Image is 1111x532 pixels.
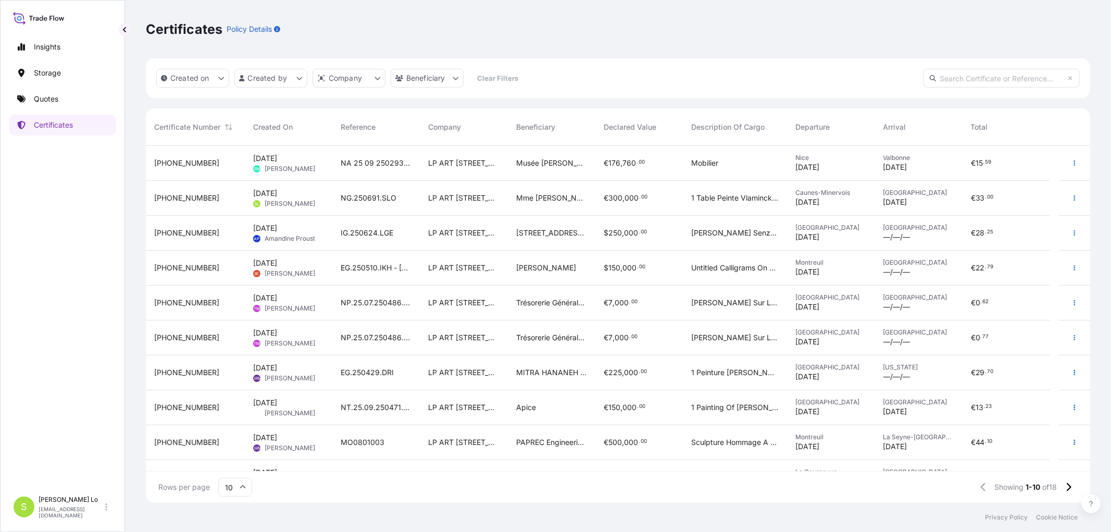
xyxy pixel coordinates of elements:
span: [GEOGRAPHIC_DATA] [883,328,954,337]
span: , [620,404,622,411]
span: [DATE] [795,197,819,207]
span: IK [255,268,259,279]
span: [GEOGRAPHIC_DATA] [795,363,866,372]
span: , [613,334,615,341]
span: 300 [608,194,622,202]
span: [DATE] [253,363,277,373]
span: LP ART [STREET_ADDRESS] [429,332,500,343]
span: . [639,440,640,443]
span: € [971,229,976,237]
span: 0 [976,334,980,341]
span: € [971,404,976,411]
a: Privacy Policy [985,513,1028,522]
span: [PHONE_NUMBER] [154,402,219,413]
span: 1 Table Peinte Vlaminck De Dimensions 87 X 60 X 73 H Cm [691,193,779,203]
span: , [622,194,625,202]
p: Certificates [34,120,73,130]
span: 22 [976,264,985,271]
span: $ [604,264,608,271]
button: distributor Filter options [313,69,385,88]
span: [GEOGRAPHIC_DATA] [883,224,954,232]
span: [DATE] [253,153,277,164]
span: FV [254,408,260,418]
span: 00 [641,230,647,234]
span: LP ART [STREET_ADDRESS] [429,298,500,308]
p: Created by [248,73,288,83]
span: [DATE] [883,406,907,417]
span: 13 [976,404,983,411]
span: [PERSON_NAME] [265,444,315,452]
span: NT.25.09.250471.FV [341,402,411,413]
span: , [622,369,624,376]
span: 00 [631,300,638,304]
button: createdOn Filter options [156,69,229,88]
span: Created On [253,122,293,132]
span: [PHONE_NUMBER] [154,437,219,448]
span: —/—/— [883,267,910,277]
span: Departure [795,122,830,132]
span: [DATE] [253,223,277,233]
a: Insights [9,36,116,57]
span: 7 [608,334,613,341]
span: 25 [988,230,994,234]
span: Description Of Cargo [691,122,765,132]
span: Untitled Calligrams On Vellum 2007 Indian Ink And Acrylic On Vellum 95 X 105 Cm 15 000 USD Untitl... [691,263,779,273]
span: Montreuil [795,433,866,441]
span: 000 [622,404,636,411]
span: € [971,159,976,167]
span: , [613,299,615,306]
span: [PHONE_NUMBER] [154,263,219,273]
span: [PHONE_NUMBER] [154,367,219,378]
span: [DATE] [795,337,819,347]
span: 000 [615,299,629,306]
span: [DATE] [253,293,277,303]
p: Policy Details [227,24,272,34]
span: —/—/— [883,302,910,312]
span: La Seyne-[GEOGRAPHIC_DATA] [883,433,954,441]
a: Quotes [9,89,116,109]
span: 00 [641,370,647,374]
span: . [637,405,639,409]
span: 29 [976,369,985,376]
span: Rows per page [158,482,210,492]
span: —/—/— [883,232,910,242]
span: MO0801003 [341,437,384,448]
span: LP ART [STREET_ADDRESS] [429,228,500,238]
span: 59 [985,160,992,164]
span: € [971,334,976,341]
span: . [981,300,982,304]
span: TM [254,338,260,349]
span: Mobilier [691,158,718,168]
span: . [981,335,982,339]
span: Total [971,122,988,132]
span: SM [254,164,260,174]
span: . [639,195,641,199]
span: . [639,370,640,374]
span: 000 [622,264,636,271]
span: . [985,440,987,443]
span: [GEOGRAPHIC_DATA] [883,293,954,302]
span: [PERSON_NAME] [265,165,315,173]
span: 44 [976,439,985,446]
span: MITRA HANANEH GOBERVILLE [516,367,587,378]
span: [GEOGRAPHIC_DATA] [795,398,866,406]
span: [DATE] [883,197,907,207]
span: of 18 [1043,482,1057,492]
span: 150 [608,264,620,271]
span: Nice [795,154,866,162]
span: [PHONE_NUMBER] [154,158,219,168]
span: [DATE] [795,302,819,312]
span: , [620,264,622,271]
span: Company [429,122,461,132]
span: 00 [639,405,645,409]
span: [US_STATE] [883,363,954,372]
span: [PERSON_NAME] Senza Titolo Untitled 2002 03 Mixed Media On Paper 110 X 80 3 X 8 3 Cm Framed AWTN ... [691,228,779,238]
span: 760 [622,159,636,167]
span: 250 [608,229,622,237]
span: [PHONE_NUMBER] [154,228,219,238]
span: —/—/— [883,372,910,382]
span: Apice [516,402,536,413]
span: [PERSON_NAME] [265,409,315,417]
span: [DATE] [253,432,277,443]
span: LP ART [STREET_ADDRESS] [429,437,500,448]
